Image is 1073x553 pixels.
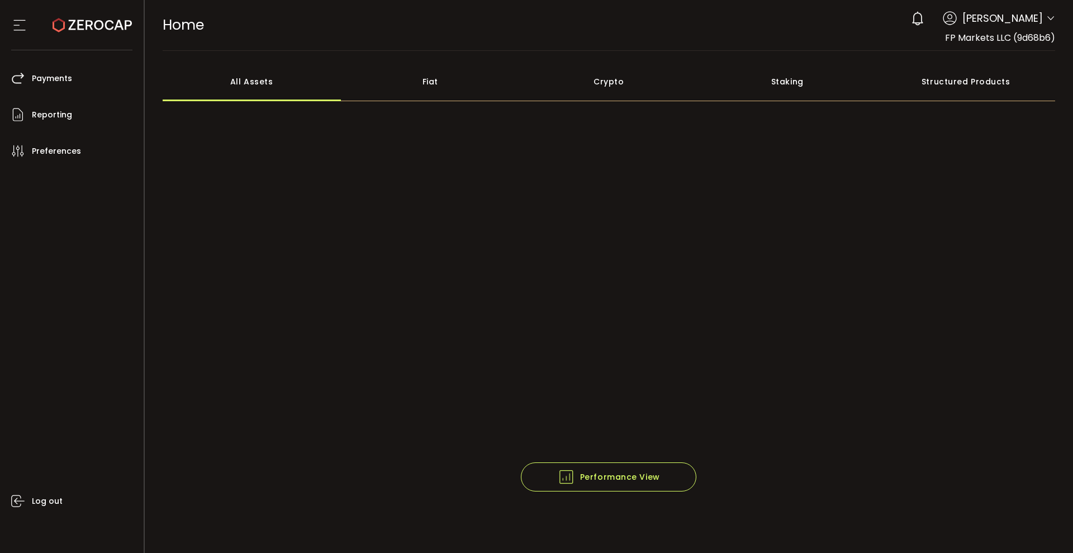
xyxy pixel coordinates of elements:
[877,62,1056,101] div: Structured Products
[698,62,877,101] div: Staking
[962,11,1043,26] span: [PERSON_NAME]
[341,62,520,101] div: Fiat
[32,107,72,123] span: Reporting
[32,143,81,159] span: Preferences
[163,62,341,101] div: All Assets
[163,15,204,35] span: Home
[945,31,1055,44] span: FP Markets LLC (9d68b6)
[32,70,72,87] span: Payments
[32,493,63,509] span: Log out
[521,462,696,491] button: Performance View
[520,62,699,101] div: Crypto
[558,469,660,485] span: Performance View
